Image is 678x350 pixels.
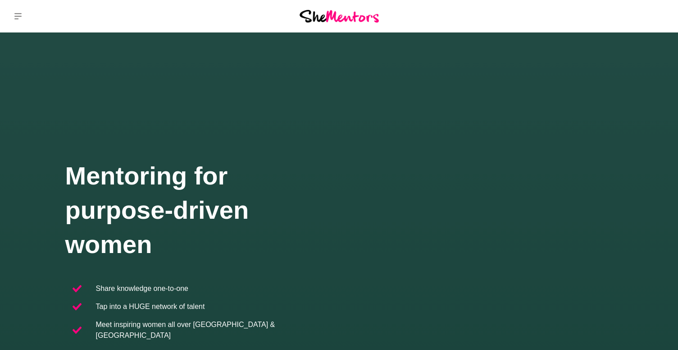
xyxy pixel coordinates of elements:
[96,283,188,294] p: Share knowledge one-to-one
[646,5,667,27] a: Chantelle
[65,159,339,262] h1: Mentoring for purpose-driven women
[96,319,332,341] p: Meet inspiring women all over [GEOGRAPHIC_DATA] & [GEOGRAPHIC_DATA]
[96,301,205,312] p: Tap into a HUGE network of talent
[300,10,379,22] img: She Mentors Logo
